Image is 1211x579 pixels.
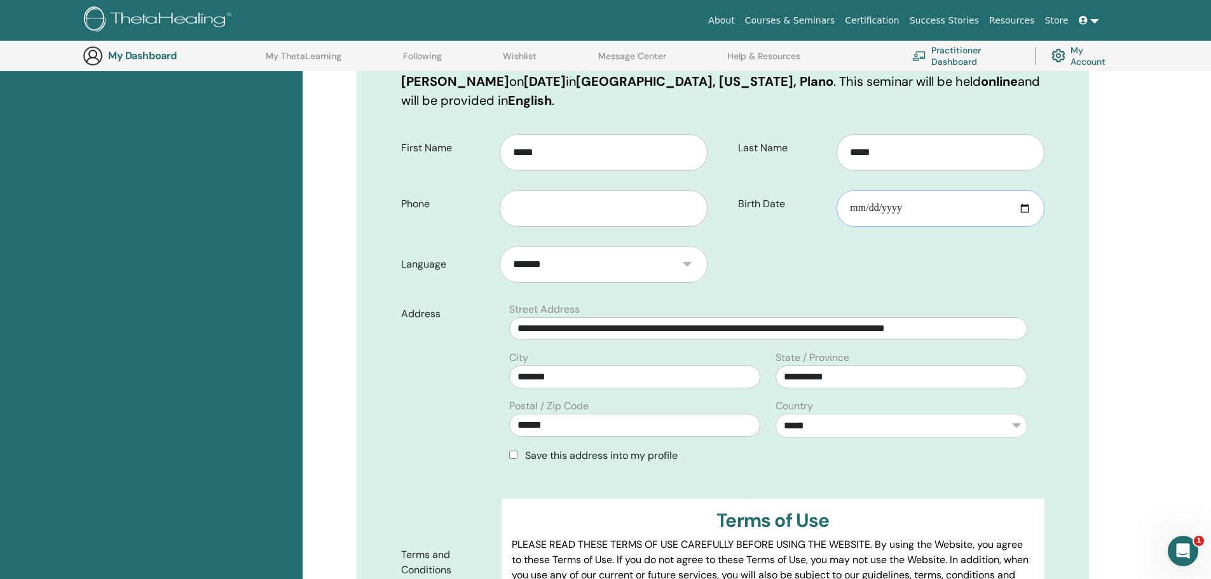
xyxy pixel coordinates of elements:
label: City [509,350,528,365]
a: Following [403,51,442,71]
label: Street Address [509,302,580,317]
a: Success Stories [905,9,984,32]
label: First Name [392,136,500,160]
label: Last Name [729,136,837,160]
img: cog.svg [1051,46,1065,65]
a: My Account [1051,42,1116,70]
label: Country [776,398,813,414]
b: English [508,92,552,109]
span: 1 [1194,536,1204,546]
b: Dig Deeper with [PERSON_NAME] [PERSON_NAME] [401,54,737,90]
span: Save this address into my profile [525,449,678,462]
label: Birth Date [729,192,837,216]
img: generic-user-icon.jpg [83,46,103,66]
p: You are registering for on in . This seminar will be held and will be provided in . [401,53,1044,110]
b: [GEOGRAPHIC_DATA], [US_STATE], Plano [576,73,833,90]
iframe: Intercom live chat [1168,536,1198,566]
label: State / Province [776,350,849,365]
a: About [703,9,739,32]
a: My ThetaLearning [266,51,341,71]
h3: Terms of Use [512,509,1034,532]
a: Help & Resources [727,51,800,71]
a: Message Center [598,51,666,71]
a: Store [1040,9,1074,32]
b: online [981,73,1018,90]
a: Courses & Seminars [740,9,840,32]
a: Wishlist [503,51,537,71]
img: chalkboard-teacher.svg [912,51,926,61]
b: [DATE] [524,73,566,90]
h3: My Dashboard [108,50,235,62]
a: Certification [840,9,904,32]
img: logo.png [84,6,236,35]
label: Postal / Zip Code [509,398,589,414]
a: Resources [984,9,1040,32]
a: Practitioner Dashboard [912,42,1020,70]
label: Phone [392,192,500,216]
label: Address [392,302,502,326]
label: Language [392,252,500,276]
